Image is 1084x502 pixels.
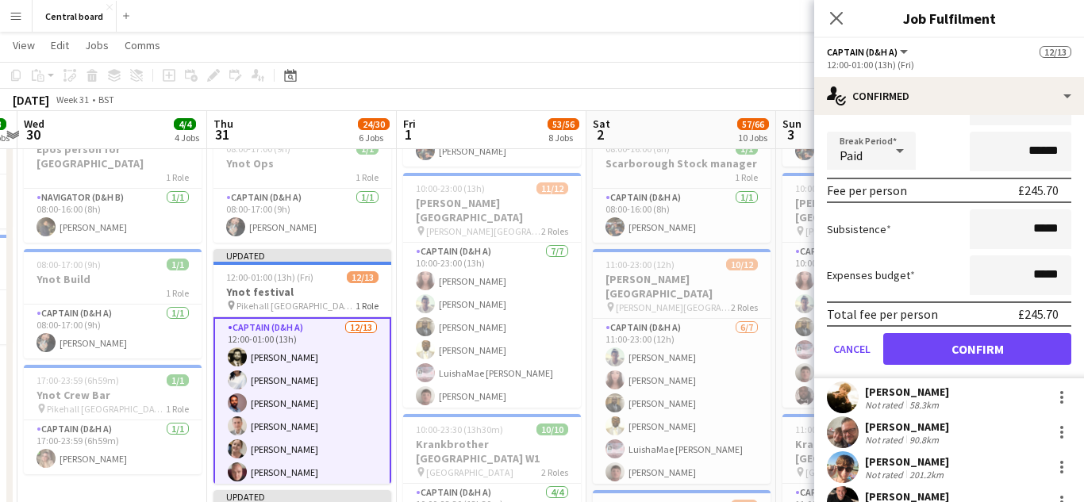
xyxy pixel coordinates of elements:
app-job-card: 10:00-23:00 (13h)11/11[PERSON_NAME][GEOGRAPHIC_DATA] [PERSON_NAME][GEOGRAPHIC_DATA]2 RolesCaptain... [782,173,960,408]
span: 1 Role [735,171,758,183]
span: 1/1 [167,259,189,270]
span: 2 Roles [541,466,568,478]
app-job-card: Updated12:00-01:00 (13h) (Fri)12/13Ynot festival Pikehall [GEOGRAPHIC_DATA]1 RoleCaptain (D&H A)1... [213,249,391,484]
app-job-card: 08:00-16:00 (8h)1/1Scarborough Stock manager1 RoleCaptain (D&H A)1/108:00-16:00 (8h)[PERSON_NAME] [593,133,771,243]
button: Cancel [827,333,877,365]
h3: Ynot festival [213,285,391,299]
span: 1 Role [166,171,189,183]
app-job-card: 08:00-16:00 (8h)1/1Epos person for [GEOGRAPHIC_DATA]1 RoleNavigator (D&H B)1/108:00-16:00 (8h)[PE... [24,119,202,243]
div: 6 Jobs [359,132,389,144]
div: [PERSON_NAME] [865,385,949,399]
span: [PERSON_NAME][GEOGRAPHIC_DATA] [805,225,921,237]
span: 4/4 [174,118,196,130]
span: [PERSON_NAME][GEOGRAPHIC_DATA] [616,301,731,313]
a: View [6,35,41,56]
span: Paid [840,148,863,163]
span: 31 [211,125,233,144]
h3: Krankbrother [GEOGRAPHIC_DATA] W1 [403,437,581,466]
button: Confirm [883,333,1071,365]
span: 1/1 [167,374,189,386]
span: [PERSON_NAME][GEOGRAPHIC_DATA] [426,225,541,237]
span: Captain (D&H A) [827,46,898,58]
span: 30 [21,125,44,144]
h3: [PERSON_NAME][GEOGRAPHIC_DATA] [593,272,771,301]
div: Not rated [865,469,906,481]
h3: Ynot Crew Bar [24,388,202,402]
span: 10/10 [536,423,568,435]
app-job-card: 10:00-23:00 (13h)11/12[PERSON_NAME][GEOGRAPHIC_DATA] [PERSON_NAME][GEOGRAPHIC_DATA]2 RolesCaptain... [403,173,581,408]
button: Captain (D&H A) [827,46,910,58]
div: [PERSON_NAME] [865,420,949,434]
app-job-card: 17:00-23:59 (6h59m)1/1Ynot Crew Bar Pikehall [GEOGRAPHIC_DATA]1 RoleCaptain (D&H A)1/117:00-23:59... [24,365,202,474]
span: 2 Roles [731,301,758,313]
label: Expenses budget [827,268,915,282]
div: 12:00-01:00 (13h) (Fri) [827,59,1071,71]
span: 2 Roles [541,225,568,237]
app-job-card: 11:00-23:00 (12h)10/12[PERSON_NAME][GEOGRAPHIC_DATA] [PERSON_NAME][GEOGRAPHIC_DATA]2 RolesCaptain... [593,249,771,484]
span: 1 Role [356,171,379,183]
div: [DATE] [13,92,49,108]
span: 11:00-23:30 (12h30m) [795,423,882,435]
a: Edit [44,35,75,56]
span: Pikehall [GEOGRAPHIC_DATA] [47,403,166,415]
span: 1 Role [356,300,379,312]
h3: Scarborough Stock manager [593,156,771,171]
span: 11/12 [536,182,568,194]
h3: Job Fulfilment [814,8,1084,29]
span: Edit [51,38,69,52]
span: 24/30 [358,118,390,130]
div: Confirmed [814,77,1084,115]
app-job-card: 08:00-17:00 (9h)1/1Ynot Ops1 RoleCaptain (D&H A)1/108:00-17:00 (9h)[PERSON_NAME] [213,133,391,243]
div: [PERSON_NAME] [865,454,949,469]
div: 4 Jobs [175,132,199,144]
h3: Ynot Ops [213,156,391,171]
button: Central board [33,1,117,32]
div: BST [98,94,114,105]
span: 12:00-01:00 (13h) (Fri) [226,271,313,283]
span: Pikehall [GEOGRAPHIC_DATA] [236,300,356,312]
app-job-card: 08:00-17:00 (9h)1/1Ynot Build1 RoleCaptain (D&H A)1/108:00-17:00 (9h)[PERSON_NAME] [24,249,202,358]
app-card-role: Captain (D&H A)7/710:00-23:00 (13h)[PERSON_NAME][PERSON_NAME][PERSON_NAME][PERSON_NAME]LuishaMae ... [403,243,581,435]
span: 2 [590,125,610,144]
a: Comms [118,35,167,56]
div: Fee per person [827,182,907,198]
div: 201.2km [906,469,947,481]
span: Week 31 [52,94,92,105]
div: Updated [213,249,391,262]
div: 8 Jobs [548,132,579,144]
span: [GEOGRAPHIC_DATA] [805,466,893,478]
h3: Krankbrother [GEOGRAPHIC_DATA] W1 [782,437,960,466]
div: Total fee per person [827,306,938,322]
span: 53/56 [548,118,579,130]
app-card-role: Captain (D&H A)1/108:00-16:00 (8h)[PERSON_NAME] [593,189,771,243]
span: 08:00-17:00 (9h) [37,259,101,270]
span: Sun [782,117,801,131]
h3: Ynot Build [24,272,202,286]
span: Sat [593,117,610,131]
div: 58.3km [906,399,942,411]
span: 17:00-23:59 (6h59m) [37,374,119,386]
app-card-role: Captain (D&H A)6/610:00-23:00 (13h)[PERSON_NAME][PERSON_NAME][PERSON_NAME]LuishaMae [PERSON_NAME]... [782,243,960,412]
div: Not rated [865,434,906,446]
div: 10 Jobs [738,132,768,144]
span: 1 Role [166,403,189,415]
a: Jobs [79,35,115,56]
span: Jobs [85,38,109,52]
div: 90.8km [906,434,942,446]
span: Thu [213,117,233,131]
div: Not rated [865,399,906,411]
span: 10:00-23:00 (13h) [795,182,864,194]
span: 11:00-23:00 (12h) [605,259,675,270]
span: Fri [403,117,416,131]
div: £245.70 [1018,306,1059,322]
span: Wed [24,117,44,131]
app-card-role: Captain (D&H A)1/117:00-23:59 (6h59m)[PERSON_NAME] [24,420,202,474]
